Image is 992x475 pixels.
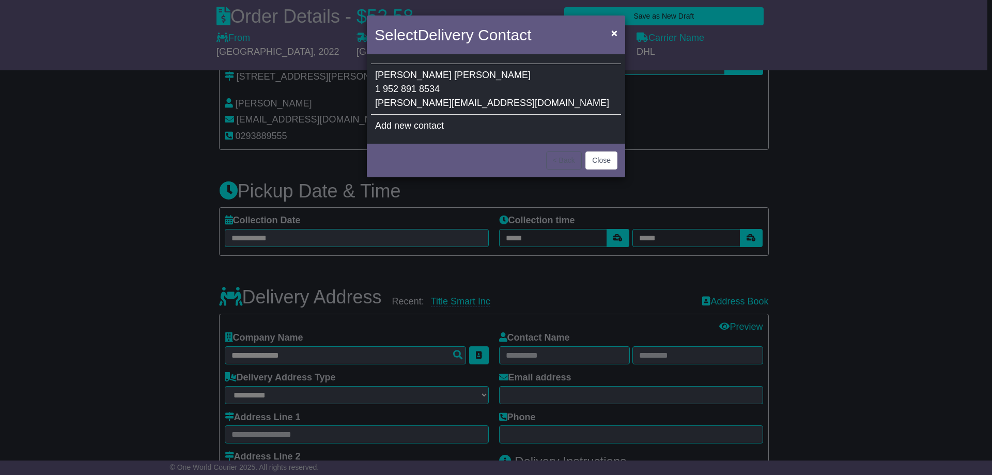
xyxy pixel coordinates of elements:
[478,26,531,43] span: Contact
[375,84,440,94] span: 1 952 891 8534
[611,27,617,39] span: ×
[375,120,444,131] span: Add new contact
[606,22,623,43] button: Close
[585,151,617,170] button: Close
[454,70,531,80] span: [PERSON_NAME]
[375,70,452,80] span: [PERSON_NAME]
[546,151,582,170] button: < Back
[375,98,609,108] span: [PERSON_NAME][EMAIL_ADDRESS][DOMAIN_NAME]
[417,26,473,43] span: Delivery
[375,23,531,47] h4: Select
